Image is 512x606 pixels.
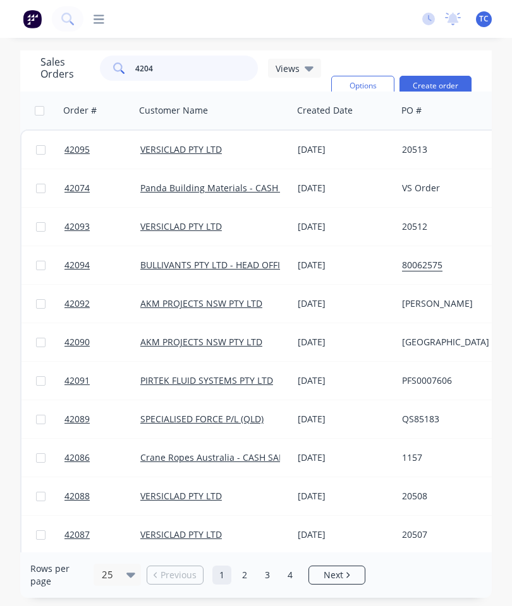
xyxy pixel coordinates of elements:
[64,323,140,361] a: 42090
[64,439,140,477] a: 42086
[298,413,392,425] div: [DATE]
[298,451,392,464] div: [DATE]
[140,182,301,194] a: Panda Building Materials - CASH SALE
[64,336,90,348] span: 42090
[64,246,140,284] a: 42094
[140,374,273,386] a: PIRTEK FLUID SYSTEMS PTY LTD
[331,76,394,96] button: Options
[140,336,262,348] a: AKM PROJECTS NSW PTY LTD
[298,297,392,310] div: [DATE]
[64,131,140,169] a: 42095
[140,413,264,425] a: SPECIALISED FORCE P/L (QLD)
[298,528,392,541] div: [DATE]
[298,336,392,348] div: [DATE]
[140,490,222,502] a: VERSICLAD PTY LTD
[298,182,392,194] div: [DATE]
[258,566,277,585] a: Page 3
[64,362,140,400] a: 42091
[140,528,222,540] a: VERSICLAD PTY LTD
[147,569,203,581] a: Previous page
[401,104,422,117] div: PO #
[64,413,90,425] span: 42089
[281,566,300,585] a: Page 4
[399,76,472,96] button: Create order
[64,220,90,233] span: 42093
[309,569,365,581] a: Next page
[64,528,90,541] span: 42087
[298,490,392,502] div: [DATE]
[64,285,140,323] a: 42092
[64,297,90,310] span: 42092
[64,259,90,271] span: 42094
[64,516,140,554] a: 42087
[298,259,392,271] div: [DATE]
[63,104,97,117] div: Order #
[64,143,90,156] span: 42095
[479,13,489,25] span: TC
[140,259,291,271] a: BULLIVANTS PTY LTD - HEAD OFFICE
[324,569,343,581] span: Next
[30,562,88,588] span: Rows per page
[135,56,259,81] input: Search...
[64,208,140,246] a: 42093
[64,451,90,464] span: 42086
[139,104,208,117] div: Customer Name
[64,477,140,515] a: 42088
[64,169,140,207] a: 42074
[64,374,90,387] span: 42091
[142,566,370,585] ul: Pagination
[140,451,288,463] a: Crane Ropes Australia - CASH SALE
[140,297,262,309] a: AKM PROJECTS NSW PTY LTD
[40,56,90,80] h1: Sales Orders
[298,143,392,156] div: [DATE]
[64,400,140,438] a: 42089
[276,62,300,75] span: Views
[297,104,353,117] div: Created Date
[140,220,222,232] a: VERSICLAD PTY LTD
[235,566,254,585] a: Page 2
[140,143,222,155] a: VERSICLAD PTY LTD
[23,9,42,28] img: Factory
[212,566,231,585] a: Page 1 is your current page
[298,374,392,387] div: [DATE]
[64,182,90,194] span: 42074
[64,490,90,502] span: 42088
[298,220,392,233] div: [DATE]
[161,569,197,581] span: Previous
